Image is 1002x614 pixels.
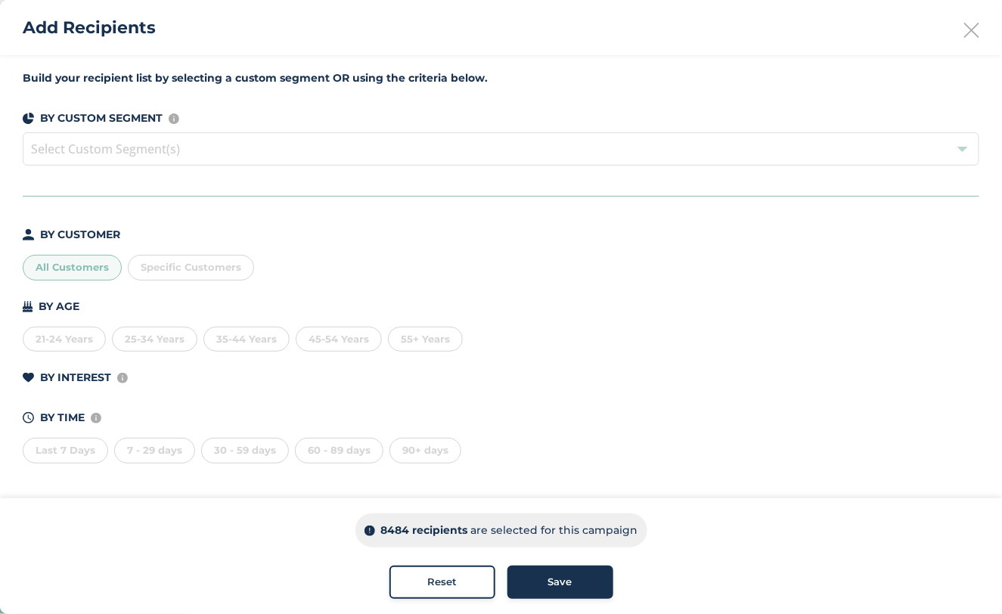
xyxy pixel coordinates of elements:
h2: Add Recipients [23,15,156,40]
div: 90+ days [389,438,461,464]
img: icon-person-dark-ced50e5f.svg [23,229,34,240]
img: icon-cake-93b2a7b5.svg [23,301,33,312]
img: icon-info-236977d2.svg [91,413,101,423]
div: 60 - 89 days [295,438,383,464]
img: icon-info-dark-48f6c5f3.svg [365,526,375,536]
p: BY INTEREST [40,370,111,386]
p: BY CUSTOM SEGMENT [40,110,163,126]
span: Reset [427,575,457,590]
img: icon-info-236977d2.svg [117,373,128,383]
span: Specific Customers [141,261,241,273]
div: 7 - 29 days [114,438,195,464]
p: BY AGE [39,299,79,315]
span: Save [548,575,572,590]
img: icon-time-dark-e6b1183b.svg [23,412,34,423]
iframe: Chat Widget [926,541,1002,614]
div: 30 - 59 days [201,438,289,464]
img: icon-segments-dark-074adb27.svg [23,113,34,124]
img: icon-info-236977d2.svg [169,113,179,124]
div: 25-34 Years [112,327,197,352]
div: All Customers [23,255,122,281]
p: BY CUSTOMER [40,227,120,243]
button: Reset [389,566,495,599]
button: Save [507,566,613,599]
label: Build your recipient list by selecting a custom segment OR using the criteria below. [23,70,979,86]
p: 8484 recipients [381,523,468,538]
img: icon-heart-dark-29e6356f.svg [23,373,34,383]
div: 45-54 Years [296,327,382,352]
p: are selected for this campaign [471,523,638,538]
div: 35-44 Years [203,327,290,352]
p: BY TIME [40,410,85,426]
div: 21-24 Years [23,327,106,352]
div: 55+ Years [388,327,463,352]
div: Last 7 Days [23,438,108,464]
